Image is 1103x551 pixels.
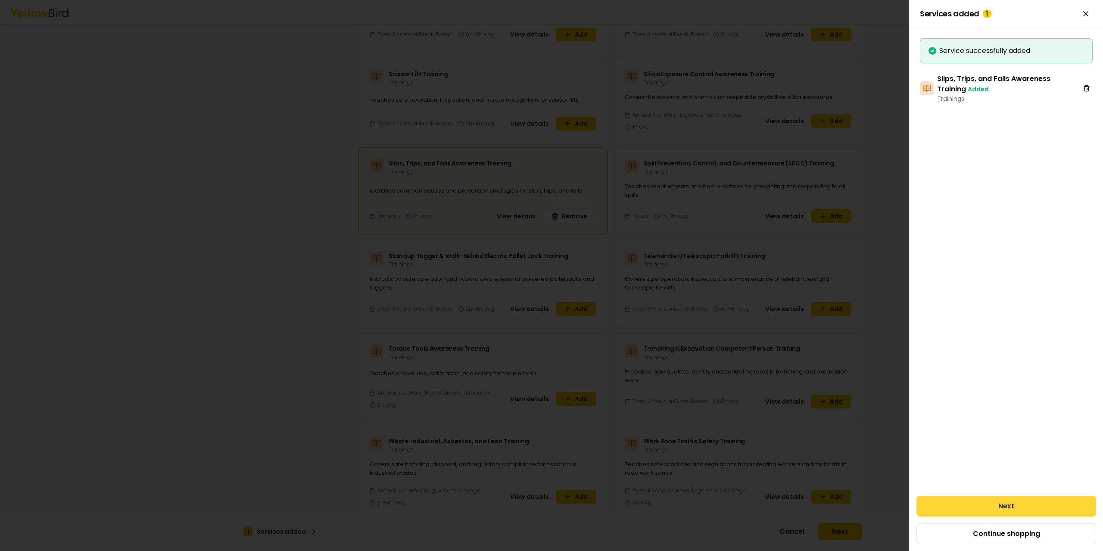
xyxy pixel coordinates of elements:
button: Next [916,496,1096,517]
button: Close [1079,7,1093,21]
span: Services added [920,9,991,18]
span: Added [968,85,989,93]
p: Trainings [937,94,1078,103]
button: Continue shopping [916,523,1096,544]
div: Service successfully added [927,46,1085,56]
div: 1 [983,9,991,18]
h3: Slips, Trips, and Falls Awareness Training [937,74,1078,94]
